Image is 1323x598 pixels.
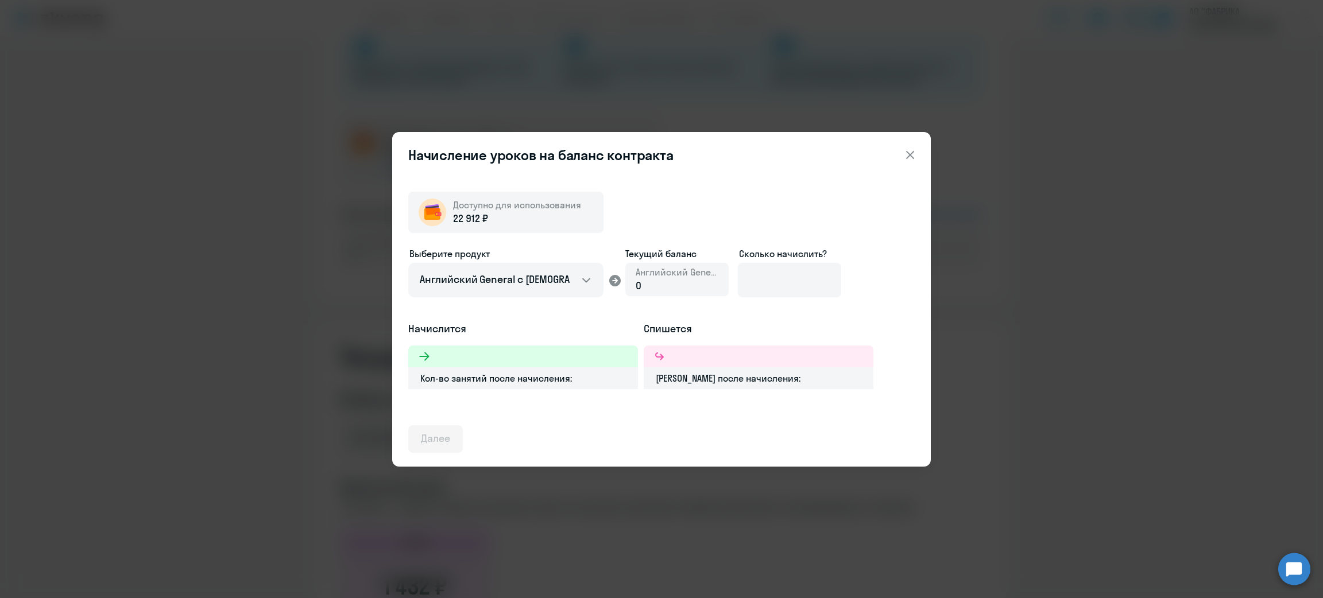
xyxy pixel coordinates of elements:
div: [PERSON_NAME] после начисления: [644,367,873,389]
button: Далее [408,425,463,453]
span: Английский General [636,266,718,278]
span: Сколько начислить? [739,248,827,259]
header: Начисление уроков на баланс контракта [392,146,931,164]
span: Текущий баланс [625,247,729,261]
div: Кол-во занятий после начисления: [408,367,638,389]
span: 22 912 ₽ [453,211,488,226]
span: Доступно для использования [453,199,581,211]
img: wallet-circle.png [419,199,446,226]
div: Далее [421,431,450,446]
h5: Спишется [644,321,873,336]
span: Выберите продукт [409,248,490,259]
h5: Начислится [408,321,638,336]
span: 0 [636,279,641,292]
